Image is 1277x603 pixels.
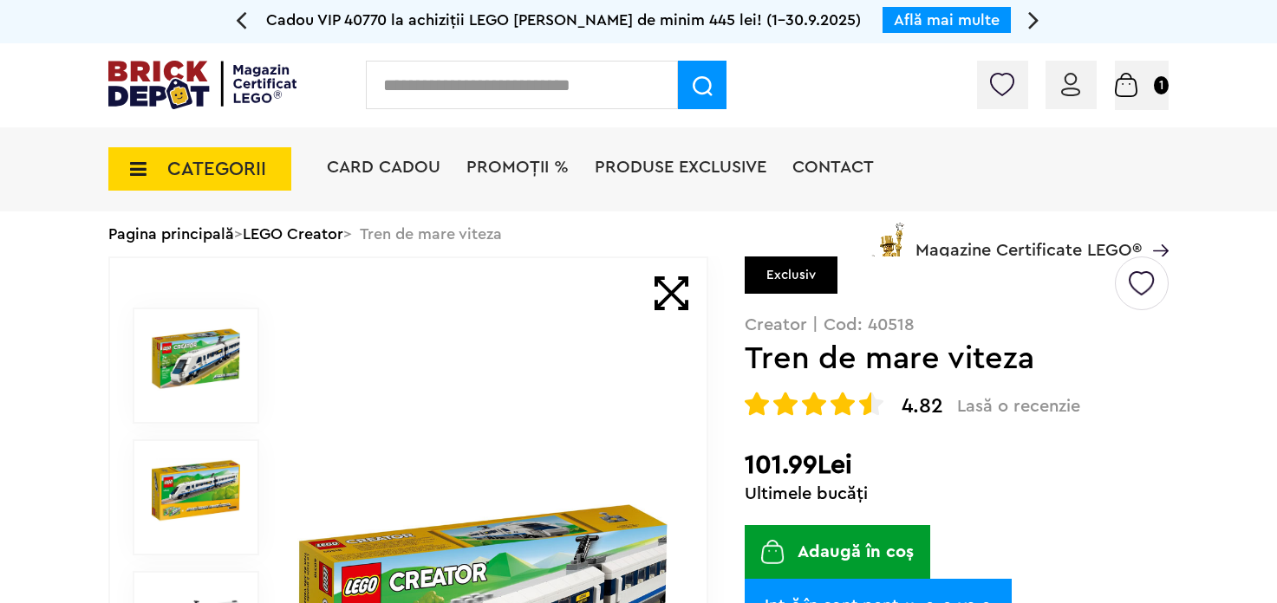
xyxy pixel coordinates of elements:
[894,12,1000,28] a: Află mai multe
[152,327,240,391] img: Tren de mare viteza
[745,392,769,416] img: Evaluare cu stele
[915,219,1142,259] span: Magazine Certificate LEGO®
[745,316,1169,334] p: Creator | Cod: 40518
[957,396,1080,417] span: Lasă o recenzie
[773,392,798,416] img: Evaluare cu stele
[152,458,240,522] img: Tren de mare viteza
[802,392,826,416] img: Evaluare cu stele
[902,396,943,417] span: 4.82
[745,525,931,579] button: Adaugă în coș
[745,450,1169,481] h2: 101.99Lei
[595,159,766,176] a: Produse exclusive
[327,159,440,176] a: Card Cadou
[1142,219,1169,237] a: Magazine Certificate LEGO®
[745,256,837,294] div: Exclusiv
[831,392,855,416] img: Evaluare cu stele
[792,159,874,176] a: Contact
[745,343,1112,374] h1: Tren de mare viteza
[466,159,569,176] a: PROMOȚII %
[1154,76,1169,94] small: 1
[745,485,1169,502] div: Ultimele bucăți
[167,159,266,178] span: CATEGORII
[266,12,861,28] span: Cadou VIP 40770 la achiziții LEGO [PERSON_NAME] de minim 445 lei! (1-30.9.2025)
[859,392,883,416] img: Evaluare cu stele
